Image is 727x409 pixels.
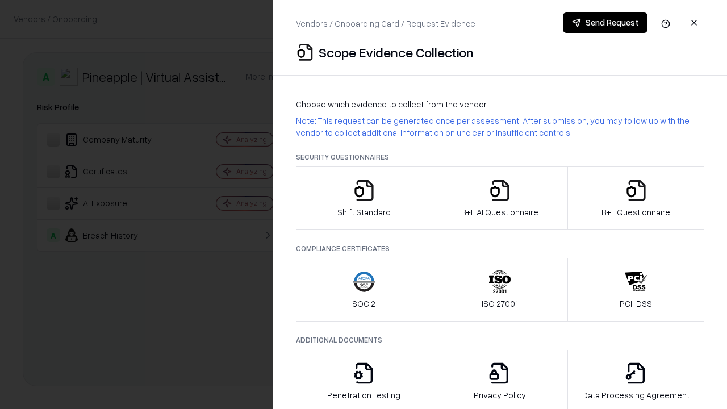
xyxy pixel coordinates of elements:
p: Shift Standard [337,206,391,218]
button: ISO 27001 [432,258,569,322]
p: PCI-DSS [620,298,652,310]
button: B+L Questionnaire [567,166,704,230]
p: B+L AI Questionnaire [461,206,538,218]
p: B+L Questionnaire [601,206,670,218]
button: SOC 2 [296,258,432,322]
p: Additional Documents [296,335,704,345]
p: Data Processing Agreement [582,389,690,401]
p: Privacy Policy [474,389,526,401]
p: Scope Evidence Collection [319,43,474,61]
p: Note: This request can be generated once per assessment. After submission, you may follow up with... [296,115,704,139]
p: SOC 2 [352,298,375,310]
button: Send Request [563,12,647,33]
button: Shift Standard [296,166,432,230]
button: B+L AI Questionnaire [432,166,569,230]
p: Compliance Certificates [296,244,704,253]
p: Choose which evidence to collect from the vendor: [296,98,704,110]
p: Vendors / Onboarding Card / Request Evidence [296,18,475,30]
button: PCI-DSS [567,258,704,322]
p: Penetration Testing [327,389,400,401]
p: Security Questionnaires [296,152,704,162]
p: ISO 27001 [482,298,518,310]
